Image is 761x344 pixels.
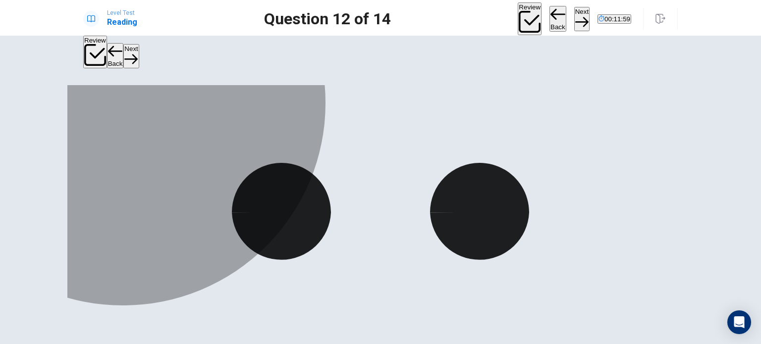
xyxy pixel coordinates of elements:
div: Open Intercom Messenger [727,310,751,334]
span: Level Test [107,9,137,16]
button: Next [123,44,139,68]
button: 00:11:59 [598,14,631,24]
h1: Question 12 of 14 [264,13,391,25]
h1: Reading [107,16,137,28]
button: Back [549,6,566,32]
button: Review [518,2,542,35]
button: Next [574,7,590,31]
span: 00:11:59 [604,15,630,23]
button: Review [83,36,107,68]
button: Back [107,43,124,69]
